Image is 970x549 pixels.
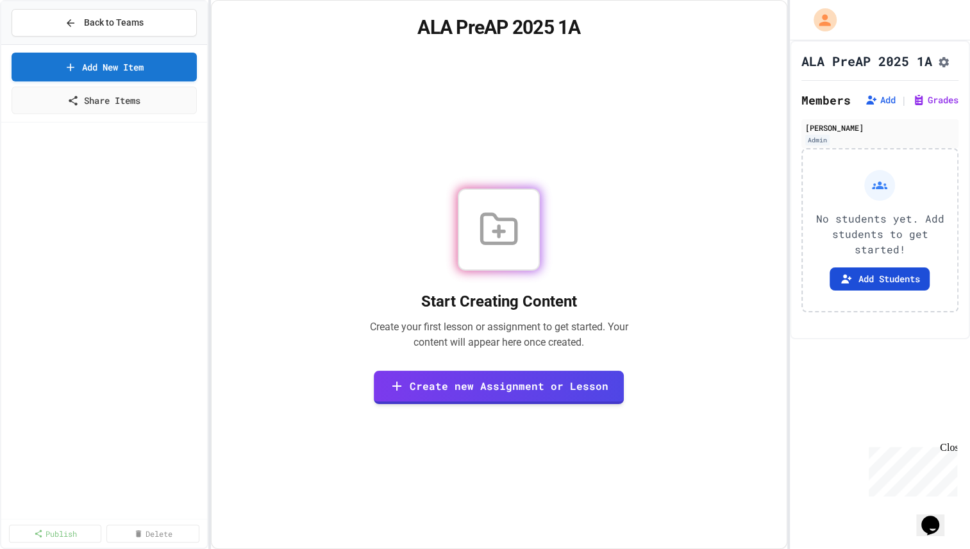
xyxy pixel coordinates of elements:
[800,5,840,35] div: My Account
[5,5,88,81] div: Chat with us now!Close
[805,135,830,146] div: Admin
[805,122,955,133] div: [PERSON_NAME]
[830,267,930,291] button: Add Students
[864,442,957,496] iframe: chat widget
[106,525,199,543] a: Delete
[937,53,950,69] button: Assignment Settings
[801,52,932,70] h1: ALA PreAP 2025 1A
[813,211,947,257] p: No students yet. Add students to get started!
[12,9,197,37] button: Back to Teams
[12,87,197,114] a: Share Items
[912,94,958,106] button: Grades
[227,16,771,39] h1: ALA PreAP 2025 1A
[12,53,197,81] a: Add New Item
[916,498,957,536] iframe: chat widget
[355,319,642,350] p: Create your first lesson or assignment to get started. Your content will appear here once created.
[84,16,144,30] span: Back to Teams
[355,291,642,312] h2: Start Creating Content
[901,92,907,108] span: |
[801,91,851,109] h2: Members
[865,94,896,106] button: Add
[9,525,101,543] a: Publish
[374,371,624,404] a: Create new Assignment or Lesson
